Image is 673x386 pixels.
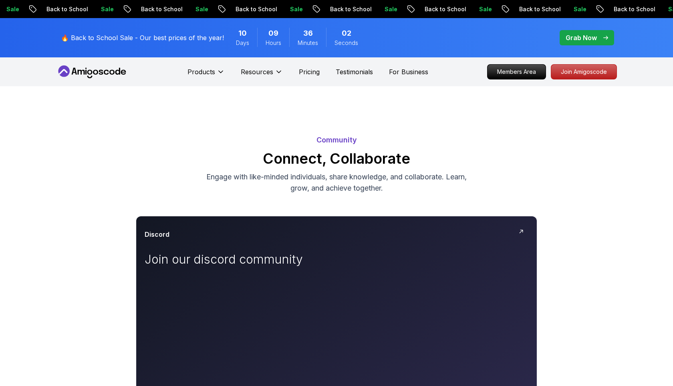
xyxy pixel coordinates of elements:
a: Members Area [487,64,546,79]
p: Back to School [472,5,526,13]
p: Members Area [488,65,546,79]
p: Back to School [283,5,337,13]
p: Sale [243,5,268,13]
span: 10 Days [238,28,247,39]
p: Engage with like-minded individuals, share knowledge, and collaborate. Learn, grow, and achieve t... [202,171,471,194]
span: Hours [266,39,281,47]
button: Resources [241,67,283,83]
a: Pricing [299,67,320,77]
p: 🔥 Back to School Sale - Our best prices of the year! [61,33,224,43]
span: 36 Minutes [303,28,313,39]
p: Grab Now [566,33,597,43]
p: Sale [148,5,174,13]
p: Products [187,67,215,77]
p: Community [56,134,617,146]
span: 9 Hours [268,28,278,39]
p: Sale [337,5,363,13]
p: Back to School [377,5,432,13]
button: Products [187,67,225,83]
p: Resources [241,67,273,77]
p: Back to School [566,5,621,13]
span: Days [236,39,249,47]
a: Join Amigoscode [551,64,617,79]
p: Sale [621,5,647,13]
h3: Discord [145,230,169,239]
p: Sale [432,5,457,13]
p: Sale [526,5,552,13]
span: Seconds [334,39,358,47]
a: For Business [389,67,428,77]
h2: Connect, Collaborate [56,150,617,167]
p: Join our discord community [145,252,325,266]
a: Testimonials [336,67,373,77]
p: Back to School [94,5,148,13]
span: 2 Seconds [342,28,351,39]
p: Sale [54,5,79,13]
p: Join Amigoscode [551,65,617,79]
p: Back to School [188,5,243,13]
span: Minutes [298,39,318,47]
